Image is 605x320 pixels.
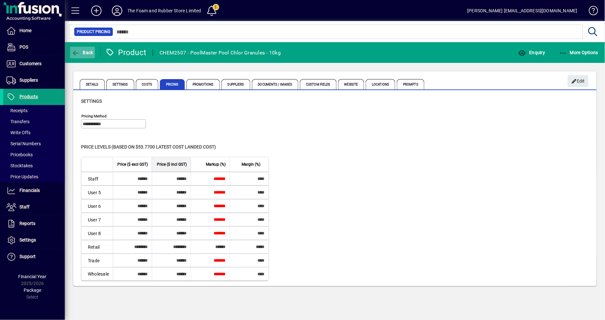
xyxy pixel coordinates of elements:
span: Costs [136,79,159,89]
span: Package [24,288,41,293]
a: Support [3,249,65,265]
span: POS [19,44,28,50]
span: Details [80,79,105,89]
span: Website [338,79,364,89]
a: Financials [3,183,65,199]
a: Stocktakes [3,160,65,171]
span: Products [19,94,38,99]
span: Prompts [397,79,424,89]
div: CHEM2507 - PoolMaster Pool Chlor Granules - 10kg [160,48,281,58]
a: Transfers [3,116,65,127]
div: Product [105,47,147,58]
td: User 7 [81,213,113,226]
span: Customers [19,61,42,66]
span: Price ($ incl GST) [157,161,187,168]
a: Reports [3,216,65,232]
span: Stocktakes [6,163,33,168]
span: Documents / Images [252,79,299,89]
td: User 5 [81,185,113,199]
span: Suppliers [221,79,250,89]
a: Serial Numbers [3,138,65,149]
span: Product Pricing [77,29,110,35]
button: Add [86,5,107,17]
a: Staff [3,199,65,215]
span: Support [19,254,36,259]
span: Promotions [186,79,220,89]
span: Price Updates [6,174,38,179]
td: Staff [81,172,113,185]
span: Price ($ excl GST) [117,161,148,168]
span: Reports [19,221,35,226]
span: Serial Numbers [6,141,41,146]
span: Suppliers [19,77,38,83]
a: Pricebooks [3,149,65,160]
td: User 6 [81,199,113,213]
div: The Foam and Rubber Store Limited [127,6,201,16]
a: Home [3,23,65,39]
app-page-header-button: Back [65,47,101,58]
span: Staff [19,204,30,209]
a: Suppliers [3,72,65,89]
button: Profile [107,5,127,17]
td: Wholesale [81,267,113,280]
span: Transfers [6,119,30,124]
mat-label: Pricing method [81,114,107,118]
span: Enquiry [518,50,545,55]
span: Price levels (based on $53.7700 Latest cost landed cost) [81,144,216,149]
span: Write Offs [6,130,30,135]
a: Write Offs [3,127,65,138]
span: More Options [559,50,599,55]
span: Receipts [6,108,28,113]
a: POS [3,39,65,55]
span: Financials [19,188,40,193]
a: Knowledge Base [584,1,597,22]
button: Edit [568,75,588,87]
td: Retail [81,240,113,254]
span: Back [72,50,93,55]
a: Price Updates [3,171,65,182]
span: Edit [571,76,585,87]
span: Settings [106,79,134,89]
span: Pricing [160,79,185,89]
td: Trade [81,254,113,267]
td: User 8 [81,226,113,240]
span: Locations [366,79,395,89]
span: Financial Year [18,274,47,279]
span: Settings [19,237,36,243]
button: Enquiry [516,47,547,58]
span: Markup (%) [206,161,226,168]
span: Home [19,28,31,33]
span: Custom Fields [300,79,336,89]
a: Customers [3,56,65,72]
div: [PERSON_NAME] [EMAIL_ADDRESS][DOMAIN_NAME] [468,6,577,16]
button: More Options [557,47,600,58]
span: Pricebooks [6,152,33,157]
span: Settings [81,99,102,104]
button: Back [70,47,95,58]
a: Settings [3,232,65,248]
span: Margin (%) [242,161,260,168]
a: Receipts [3,105,65,116]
